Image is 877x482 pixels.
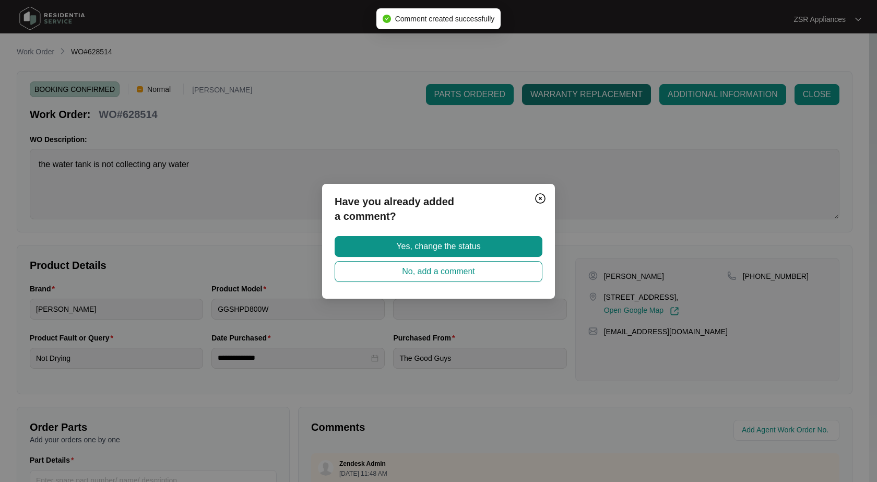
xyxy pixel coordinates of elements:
span: No, add a comment [402,265,475,278]
button: No, add a comment [335,261,542,282]
p: Have you already added [335,194,542,209]
button: Yes, change the status [335,236,542,257]
span: Yes, change the status [396,240,480,253]
img: closeCircle [534,192,547,205]
p: a comment? [335,209,542,224]
button: Close [532,190,549,207]
span: check-circle [383,15,391,23]
span: Comment created successfully [395,15,495,23]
